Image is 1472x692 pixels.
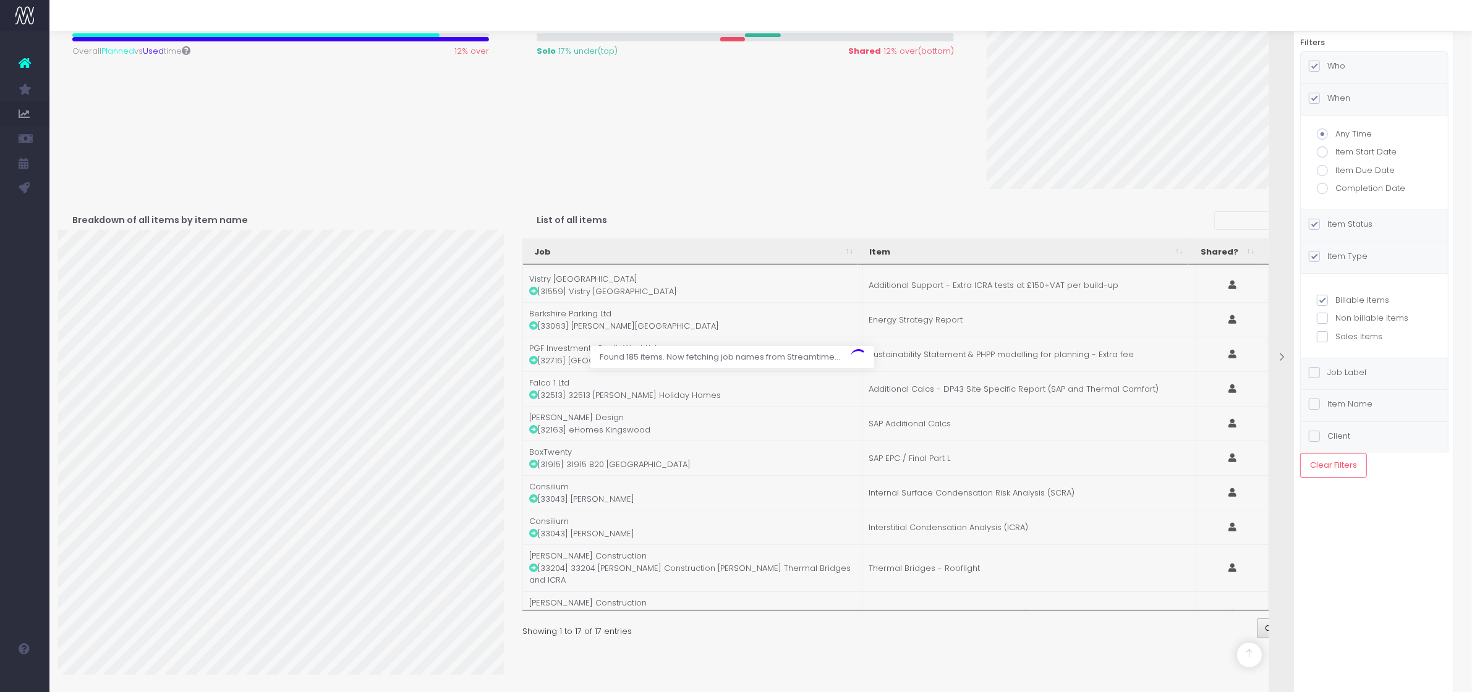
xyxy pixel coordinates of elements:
[1309,218,1372,230] label: Item Status
[1309,92,1350,104] label: When
[1317,128,1432,140] label: Any Time
[1300,38,1449,48] h6: Filters
[1317,182,1432,195] label: Completion Date
[590,346,849,368] span: Found 185 items. Now fetching job names from Streamtime...
[1317,146,1432,158] label: Item Start Date
[1317,312,1432,324] label: Non billable Items
[1317,164,1432,177] label: Item Due Date
[1309,366,1366,379] label: Job Label
[1309,60,1345,72] label: Who
[1309,398,1372,410] label: Item Name
[1317,331,1432,343] label: Sales Items
[15,667,34,686] img: images/default_profile_image.png
[1309,430,1350,442] label: Client
[1317,294,1432,306] label: Billable Items
[1300,453,1367,478] button: Clear Filters
[1309,250,1368,263] label: Item Type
